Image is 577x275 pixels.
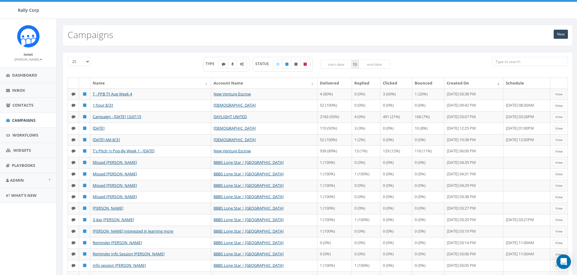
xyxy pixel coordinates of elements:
[444,237,503,249] td: [DATE] 03:14 PM
[317,180,352,191] td: 1 (100%)
[352,248,381,260] td: 0 (0%)
[93,148,154,154] a: T's Pitch 'n Pop-By Week 1 - [DATE]
[12,102,33,108] span: Contacts
[71,103,75,107] i: Text SMS
[83,206,86,210] i: Published
[83,263,86,267] i: Published
[412,157,444,168] td: 0 (0%)
[222,62,225,66] i: Text SMS
[294,62,297,66] i: Unpublished
[83,149,86,153] i: Published
[412,248,444,260] td: 0 (0%)
[444,111,503,123] td: [DATE] 03:07 PM
[359,60,390,69] input: end date
[93,263,146,268] a: Info session [PERSON_NAME]
[282,60,292,69] label: Published
[83,195,86,199] i: Published
[24,52,33,57] small: Name
[17,25,40,48] img: Icon_1.png
[412,180,444,191] td: 0 (0%)
[93,114,141,119] a: Campaign - [DATE] 13:07:15
[317,111,352,123] td: 2183 (93%)
[211,78,317,88] th: Account Name: activate to sort column ascending
[15,56,42,62] a: [PERSON_NAME]
[380,226,412,237] td: 0 (0%)
[380,145,412,157] td: 129 (12%)
[15,57,42,61] small: [PERSON_NAME]
[83,184,86,187] i: Published
[214,171,284,177] a: BBBS Lone Star | [GEOGRAPHIC_DATA]
[352,191,381,203] td: 0 (0%)
[352,111,381,123] td: 4 (0%)
[71,184,75,187] i: Text SMS
[503,100,550,111] td: [DATE] 08:30AM
[18,7,39,13] span: Rally Corp
[352,237,381,249] td: 0 (0%)
[13,147,31,153] span: Widgets
[352,203,381,214] td: 0 (0%)
[503,237,550,249] td: [DATE] 11:00AM
[352,157,381,168] td: 0 (0%)
[317,248,352,260] td: 0 (0%)
[412,111,444,123] td: 168 (7%)
[317,134,352,146] td: 52 (100%)
[93,251,164,257] a: Reminder Info Session [PERSON_NAME]
[553,217,565,223] a: View
[214,183,284,188] a: BBBS Lone Star | [GEOGRAPHIC_DATA]
[444,88,503,100] td: [DATE] 03:38 PM
[412,260,444,271] td: 0 (0%)
[412,145,444,157] td: 116 (11%)
[380,78,412,88] th: Clicked
[71,241,75,245] i: Text SMS
[553,251,565,258] a: View
[12,72,37,78] span: Dashboard
[71,218,75,222] i: Text SMS
[444,168,503,180] td: [DATE] 04:31 PM
[412,214,444,226] td: 0 (0%)
[291,60,301,69] label: Unpublished
[554,30,568,39] a: New
[380,248,412,260] td: 0 (0%)
[412,100,444,111] td: 0 (0%)
[90,78,211,88] th: Name: activate to sort column ascending
[83,126,86,130] i: Published
[317,191,352,203] td: 1 (100%)
[317,145,352,157] td: 939 (89%)
[553,160,565,166] a: View
[255,61,273,66] span: STATUS
[12,118,35,123] span: Campaigns
[317,214,352,226] td: 1 (100%)
[553,137,565,143] a: View
[93,102,113,108] a: 1 hour 8/31
[83,229,86,233] i: Published
[83,161,86,164] i: Published
[553,148,565,155] a: View
[492,57,568,66] input: Type to search
[412,88,444,100] td: 1 (20%)
[320,60,352,69] input: start date
[214,148,251,154] a: New Venture Escrow
[11,193,37,198] span: What's New
[317,168,352,180] td: 1 (100%)
[10,177,24,183] span: Admin
[444,260,503,271] td: [DATE] 03:05 PM
[352,78,381,88] th: Replied
[83,115,86,119] i: Published
[352,123,381,134] td: 3 (3%)
[553,103,565,109] a: View
[83,103,86,107] i: Published
[214,251,284,257] a: BBBS Lone Star | [GEOGRAPHIC_DATA]
[503,214,550,226] td: [DATE] 03:21PM
[93,217,134,222] a: 3 day [PERSON_NAME]
[412,134,444,146] td: 0 (0%)
[352,60,359,69] span: to
[214,228,284,234] a: BBBS Lone Star | [GEOGRAPHIC_DATA]
[553,228,565,235] a: View
[214,160,284,165] a: BBBS Lone Star | [GEOGRAPHIC_DATA]
[556,254,571,269] div: Open Intercom Messenger
[553,125,565,132] a: View
[214,102,256,108] a: [DEMOGRAPHIC_DATA]
[444,214,503,226] td: [DATE] 03:20 PM
[380,134,412,146] td: 0 (0%)
[214,125,256,131] a: [DEMOGRAPHIC_DATA]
